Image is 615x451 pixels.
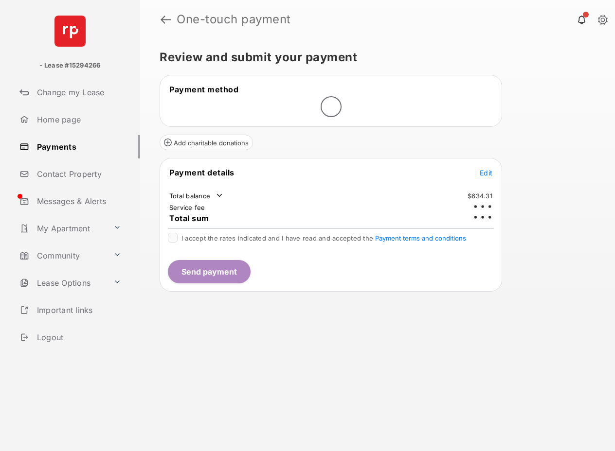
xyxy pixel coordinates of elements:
font: - Lease #15294266 [39,61,100,69]
a: Lease Options [16,271,109,295]
button: I accept the rates indicated and I have read and accepted the [375,234,466,242]
font: I accept the rates indicated and I have read and accepted the [181,234,373,242]
font: Service fee [169,204,205,211]
button: Edit [480,168,492,177]
button: Send payment [168,260,251,283]
font: Review and submit your payment [160,50,357,64]
font: $634.31 [468,192,492,200]
font: Total balance [169,192,210,200]
font: Edit [480,169,492,177]
img: svg+xml;base64,PHN2ZyB4bWxucz0iaHR0cDovL3d3dy53My5vcmcvMjAwMC9zdmciIHdpZHRoPSI2NCIgaGVpZ2h0PSI2NC... [54,16,86,47]
a: Contact Property [16,162,140,186]
a: Important links [16,298,125,322]
font: One-touch payment [177,12,291,26]
button: Add charitable donations [160,135,253,150]
font: Payment method [169,85,238,94]
font: Payment details [169,168,235,177]
a: My Apartment [16,217,109,240]
a: Change my Lease [16,81,140,104]
a: Payments [16,135,140,158]
a: Logout [16,326,140,349]
a: Messages & Alerts [16,190,140,213]
a: Home page [16,108,140,131]
a: Community [16,244,109,267]
font: Total sum [169,213,209,223]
